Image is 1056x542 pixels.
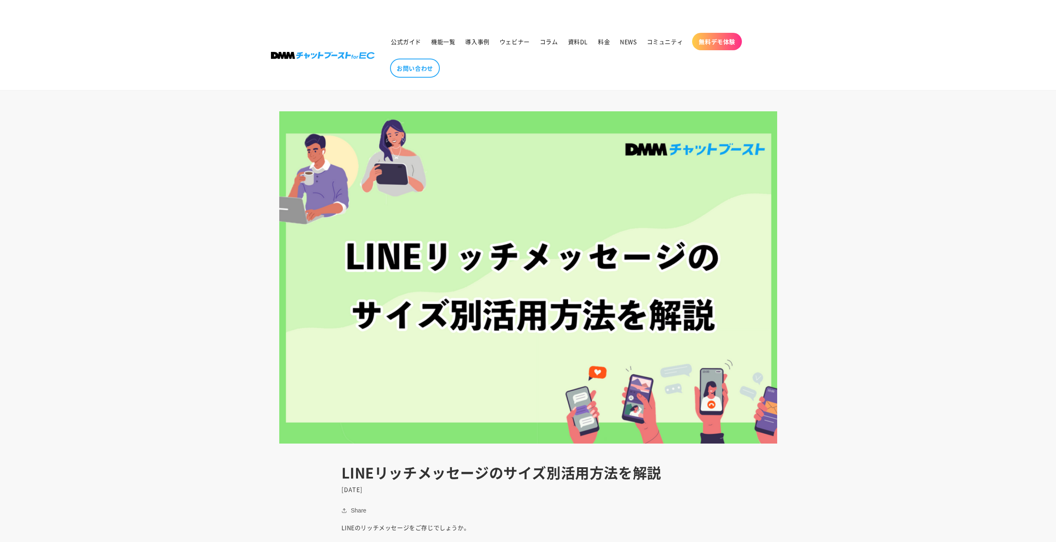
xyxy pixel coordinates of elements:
a: 導入事例 [460,33,494,50]
span: 導入事例 [465,38,489,45]
span: 機能一覧 [431,38,455,45]
a: 機能一覧 [426,33,460,50]
a: 料金 [593,33,615,50]
span: コラム [540,38,558,45]
a: 資料DL [563,33,593,50]
span: お問い合わせ [397,64,433,72]
a: お問い合わせ [390,59,440,78]
a: コミュニティ [642,33,688,50]
a: コラム [535,33,563,50]
img: 株式会社DMM Boost [271,52,375,59]
a: 無料デモ体験 [692,33,742,50]
span: 資料DL [568,38,588,45]
h1: LINEリッチメッセージのサイズ別活用方法を解説 [341,464,715,482]
span: 料金 [598,38,610,45]
a: 公式ガイド [386,33,426,50]
span: ウェビナー [500,38,530,45]
span: NEWS [620,38,637,45]
span: コミュニティ [647,38,683,45]
button: Share [341,505,369,515]
span: 公式ガイド [391,38,421,45]
img: LINEリッチメッセージのサイズ別活用方法 [279,111,777,444]
span: 無料デモ体験 [699,38,735,45]
a: NEWS [615,33,641,50]
time: [DATE] [341,485,363,493]
a: ウェビナー [495,33,535,50]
